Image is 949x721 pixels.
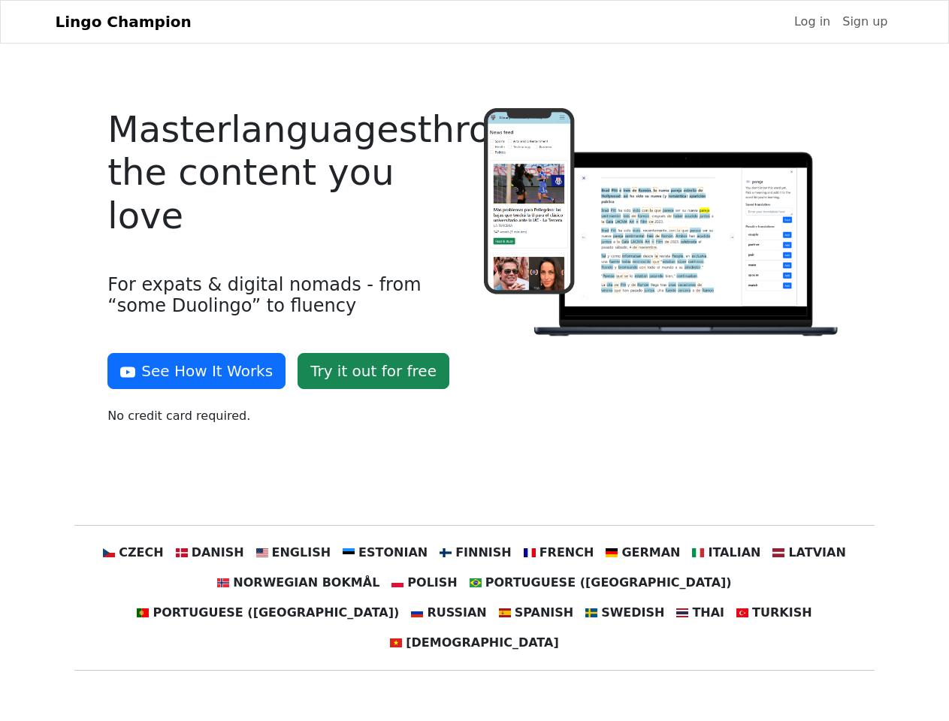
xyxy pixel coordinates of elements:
span: [DEMOGRAPHIC_DATA] [406,634,558,652]
span: French [539,544,594,562]
span: Danish [192,544,244,562]
img: lv.svg [772,547,784,559]
span: German [621,544,680,562]
img: Logo [484,108,842,339]
img: se.svg [585,607,597,619]
span: Spanish [515,604,573,622]
a: Try it out for free [298,353,449,389]
span: Czech [119,544,163,562]
img: pl.svg [391,577,403,589]
span: Italian [708,544,760,562]
span: Norwegian Bokmål [233,574,379,592]
img: cz.svg [103,547,115,559]
span: Thai [692,604,724,622]
img: de.svg [606,547,618,559]
img: ee.svg [343,547,355,559]
a: Sign up [836,7,893,37]
span: Swedish [601,604,664,622]
span: Russian [427,604,486,622]
span: Latvian [788,544,845,562]
img: it.svg [692,547,704,559]
img: us.svg [256,547,268,559]
img: fr.svg [524,547,536,559]
p: No credit card required. [107,407,465,425]
span: English [272,544,331,562]
span: Portuguese ([GEOGRAPHIC_DATA]) [485,574,732,592]
span: Polish [407,574,457,592]
a: Log in [788,7,836,37]
img: no.svg [217,577,229,589]
img: es.svg [499,607,511,619]
img: vn.svg [390,637,402,649]
img: pt.svg [137,607,149,619]
span: Estonian [358,544,428,562]
img: tr.svg [736,607,748,619]
span: Turkish [752,604,812,622]
img: ru.svg [411,607,423,619]
h4: For expats & digital nomads - from “some Duolingo” to fluency [107,274,465,318]
a: Lingo Champion [56,7,192,37]
span: Portuguese ([GEOGRAPHIC_DATA]) [153,604,399,622]
img: th.svg [676,607,688,619]
button: See How It Works [107,353,286,389]
img: br.svg [470,577,482,589]
img: fi.svg [440,547,452,559]
span: Finnish [455,544,512,562]
img: dk.svg [176,547,188,559]
h4: Master languages through the content you love [107,108,465,238]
